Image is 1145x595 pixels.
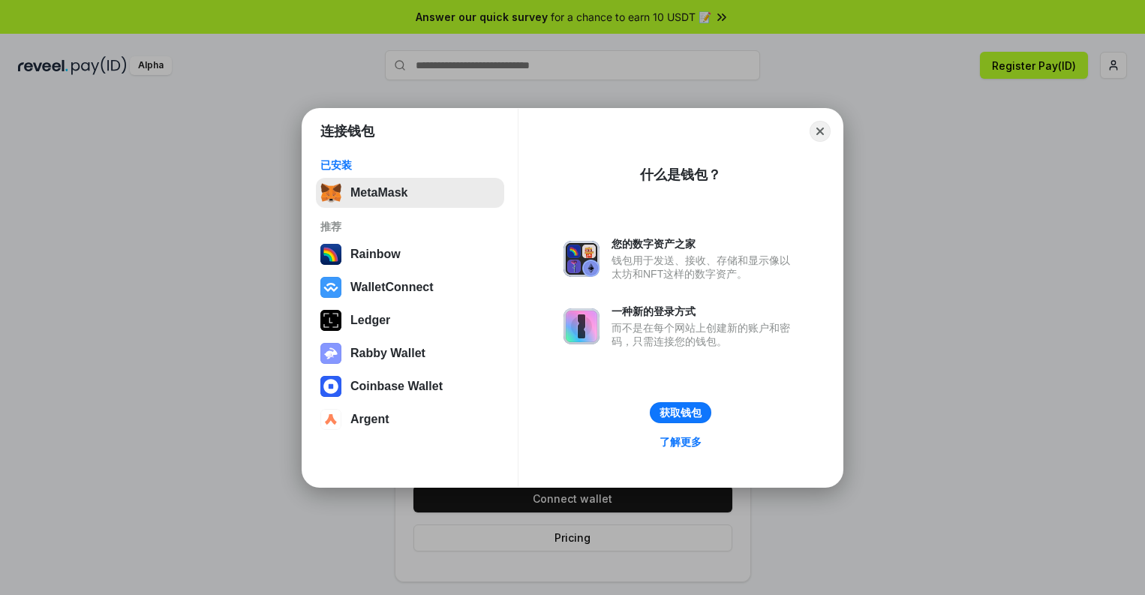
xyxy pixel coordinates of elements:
div: 什么是钱包？ [640,166,721,184]
button: Rainbow [316,239,504,269]
div: MetaMask [350,186,407,200]
div: 获取钱包 [660,406,702,419]
button: WalletConnect [316,272,504,302]
button: Ledger [316,305,504,335]
div: Rainbow [350,248,401,261]
img: svg+xml,%3Csvg%20width%3D%2228%22%20height%3D%2228%22%20viewBox%3D%220%200%2028%2028%22%20fill%3D... [320,277,341,298]
img: svg+xml,%3Csvg%20width%3D%22120%22%20height%3D%22120%22%20viewBox%3D%220%200%20120%20120%22%20fil... [320,244,341,265]
img: svg+xml,%3Csvg%20xmlns%3D%22http%3A%2F%2Fwww.w3.org%2F2000%2Fsvg%22%20fill%3D%22none%22%20viewBox... [563,308,600,344]
div: Argent [350,413,389,426]
div: 推荐 [320,220,500,233]
div: 一种新的登录方式 [612,305,798,318]
button: MetaMask [316,178,504,208]
div: Ledger [350,314,390,327]
img: svg+xml,%3Csvg%20width%3D%2228%22%20height%3D%2228%22%20viewBox%3D%220%200%2028%2028%22%20fill%3D... [320,376,341,397]
button: 获取钱包 [650,402,711,423]
div: WalletConnect [350,281,434,294]
div: 已安装 [320,158,500,172]
img: svg+xml,%3Csvg%20width%3D%2228%22%20height%3D%2228%22%20viewBox%3D%220%200%2028%2028%22%20fill%3D... [320,409,341,430]
h1: 连接钱包 [320,122,374,140]
div: 了解更多 [660,435,702,449]
img: svg+xml,%3Csvg%20xmlns%3D%22http%3A%2F%2Fwww.w3.org%2F2000%2Fsvg%22%20width%3D%2228%22%20height%3... [320,310,341,331]
button: Argent [316,404,504,434]
div: Coinbase Wallet [350,380,443,393]
img: svg+xml,%3Csvg%20fill%3D%22none%22%20height%3D%2233%22%20viewBox%3D%220%200%2035%2033%22%20width%... [320,182,341,203]
div: 钱包用于发送、接收、存储和显示像以太坊和NFT这样的数字资产。 [612,254,798,281]
button: Close [810,121,831,142]
img: svg+xml,%3Csvg%20xmlns%3D%22http%3A%2F%2Fwww.w3.org%2F2000%2Fsvg%22%20fill%3D%22none%22%20viewBox... [320,343,341,364]
div: Rabby Wallet [350,347,425,360]
div: 而不是在每个网站上创建新的账户和密码，只需连接您的钱包。 [612,321,798,348]
div: 您的数字资产之家 [612,237,798,251]
a: 了解更多 [651,432,711,452]
button: Rabby Wallet [316,338,504,368]
button: Coinbase Wallet [316,371,504,401]
img: svg+xml,%3Csvg%20xmlns%3D%22http%3A%2F%2Fwww.w3.org%2F2000%2Fsvg%22%20fill%3D%22none%22%20viewBox... [563,241,600,277]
